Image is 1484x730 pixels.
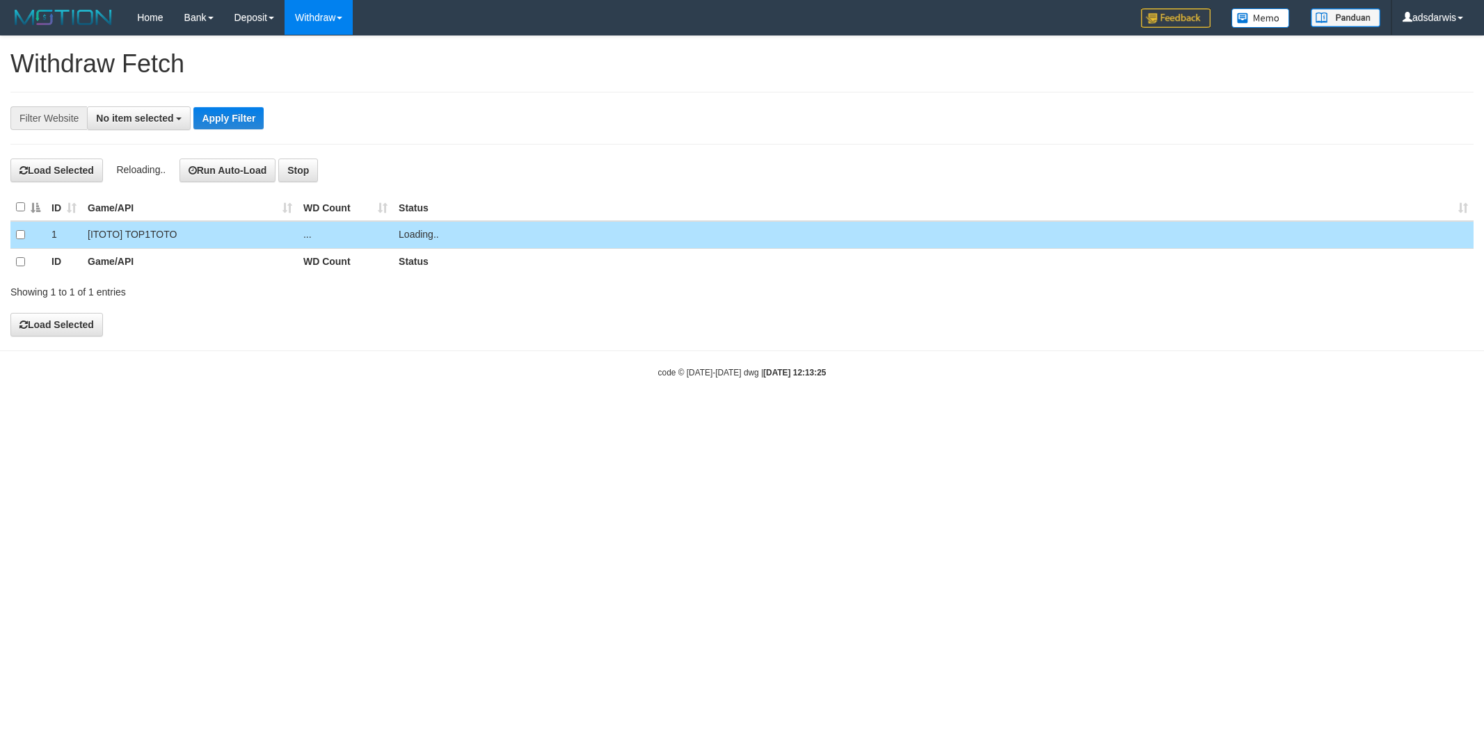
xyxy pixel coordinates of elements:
[298,194,393,221] th: WD Count: activate to sort column ascending
[393,194,1474,221] th: Status: activate to sort column ascending
[658,368,827,378] small: code © [DATE]-[DATE] dwg |
[193,107,264,129] button: Apply Filter
[1311,8,1380,27] img: panduan.png
[116,164,166,175] span: Reloading..
[393,248,1474,275] th: Status
[46,248,82,275] th: ID
[87,106,191,130] button: No item selected
[46,194,82,221] th: ID: activate to sort column ascending
[10,7,116,28] img: MOTION_logo.png
[10,159,103,182] button: Load Selected
[10,106,87,130] div: Filter Website
[298,248,393,275] th: WD Count
[10,50,1474,78] h1: Withdraw Fetch
[399,229,439,240] span: Loading..
[46,221,82,249] td: 1
[10,313,103,336] button: Load Selected
[278,159,318,182] button: Stop
[303,229,312,240] span: ...
[82,248,298,275] th: Game/API
[82,194,298,221] th: Game/API: activate to sort column ascending
[10,279,608,299] div: Showing 1 to 1 of 1 entries
[179,159,276,182] button: Run Auto-Load
[96,113,173,124] span: No item selected
[1141,8,1211,28] img: Feedback.jpg
[82,221,298,249] td: [ITOTO] TOP1TOTO
[763,368,826,378] strong: [DATE] 12:13:25
[1231,8,1290,28] img: Button%20Memo.svg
